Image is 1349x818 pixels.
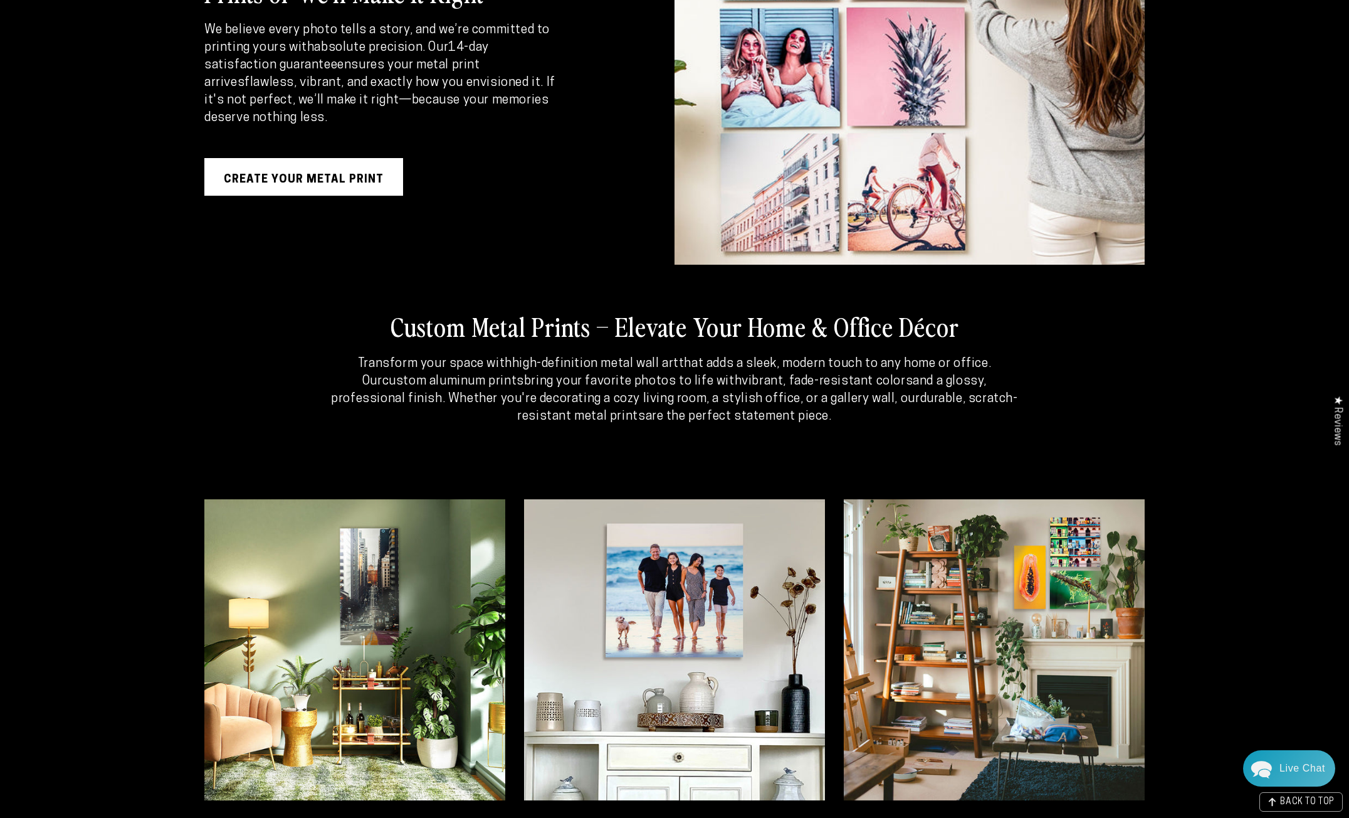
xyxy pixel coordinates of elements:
[512,358,679,370] strong: high-definition metal wall art
[204,21,562,127] p: We believe every photo tells a story, and we’re committed to printing yours with . Our ensures yo...
[267,310,1082,343] h2: Custom Metal Prints – Elevate Your Home & Office Décor
[204,41,489,72] strong: 14-day satisfaction guarantee
[328,355,1021,425] p: Transform your space with that adds a sleek, modern touch to any home or office. Our bring your f...
[742,375,913,388] strong: vibrant, fade-resistant colors
[204,499,505,800] img: Stylish home bar setup with vertical aluminum cityscape print – modern metal wall art in mid-cent...
[204,448,332,481] h2: Living Room
[244,77,540,89] strong: flawless, vibrant, and exactly how you envisioned it
[204,158,403,196] a: Create Your Metal Print
[517,393,1017,423] strong: durable, scratch-resistant metal prints
[524,499,825,800] img: Custom aluminum family beach photo print displayed above modern white console table – high-defini...
[382,375,524,388] strong: custom aluminum prints
[844,499,1145,800] img: Colorful custom metal photo prints above fireplace in cozy home library – modern aluminum wall ar...
[1279,750,1325,787] div: Contact Us Directly
[1280,798,1335,807] span: BACK TO TOP
[1325,386,1349,455] div: Click to open Judge.me floating reviews tab
[314,41,423,54] strong: absolute precision
[1243,750,1335,787] div: Chat widget toggle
